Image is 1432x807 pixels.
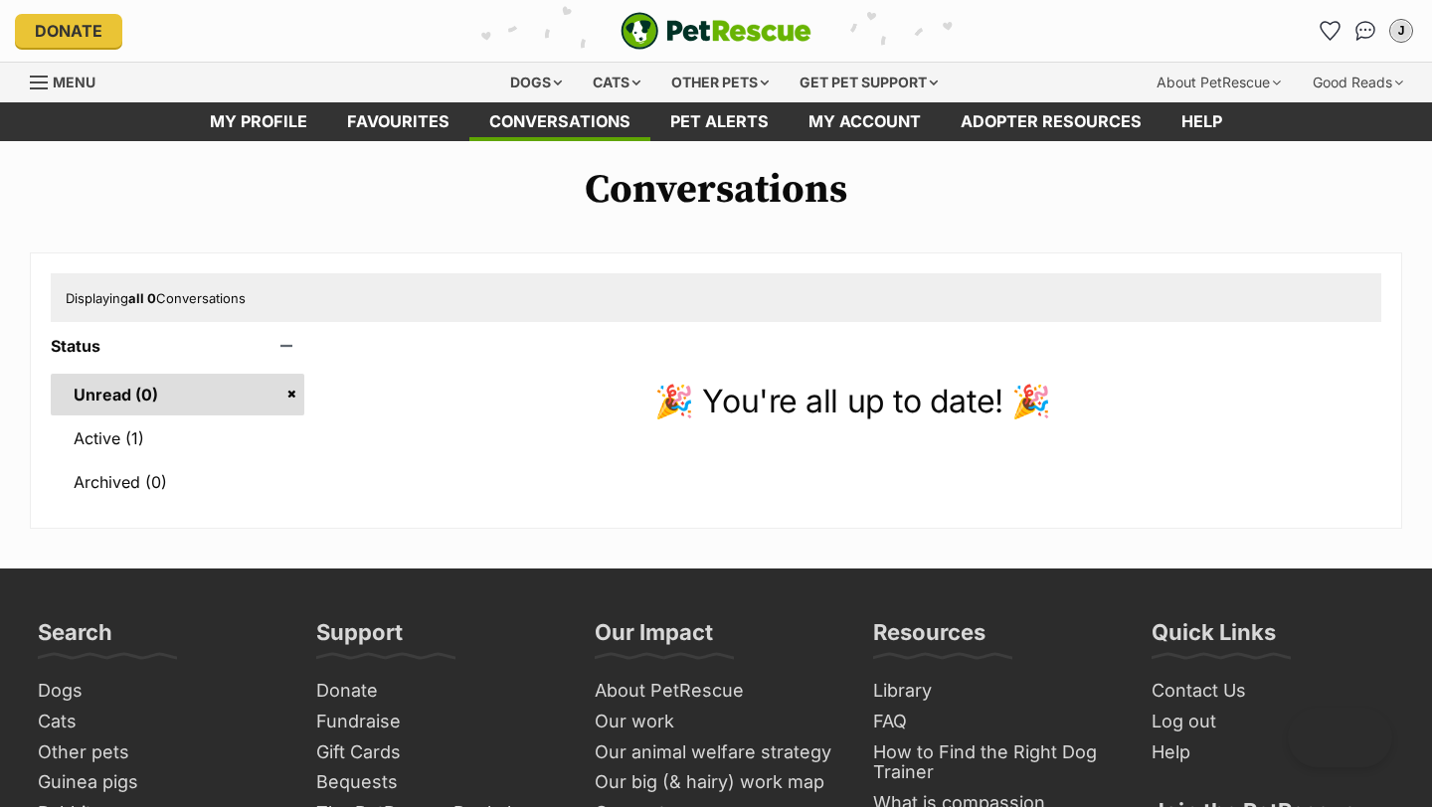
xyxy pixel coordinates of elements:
[1144,676,1402,707] a: Contact Us
[469,102,650,141] a: conversations
[1143,63,1295,102] div: About PetRescue
[30,676,288,707] a: Dogs
[327,102,469,141] a: Favourites
[579,63,654,102] div: Cats
[595,618,713,658] h3: Our Impact
[1385,15,1417,47] button: My account
[51,417,304,459] a: Active (1)
[1391,21,1411,41] div: J
[1299,63,1417,102] div: Good Reads
[308,767,567,798] a: Bequests
[1144,737,1402,768] a: Help
[865,676,1124,707] a: Library
[190,102,327,141] a: My profile
[30,737,288,768] a: Other pets
[51,461,304,503] a: Archived (0)
[1162,102,1242,141] a: Help
[786,63,952,102] div: Get pet support
[53,74,95,90] span: Menu
[587,737,845,768] a: Our animal welfare strategy
[789,102,941,141] a: My account
[1349,15,1381,47] a: Conversations
[1144,707,1402,737] a: Log out
[587,707,845,737] a: Our work
[51,337,304,355] header: Status
[587,767,845,798] a: Our big (& hairy) work map
[30,707,288,737] a: Cats
[308,737,567,768] a: Gift Cards
[1288,708,1392,767] iframe: Help Scout Beacon - Open
[128,290,156,306] strong: all 0
[66,290,246,306] span: Displaying Conversations
[38,618,112,658] h3: Search
[51,374,304,415] a: Unread (0)
[30,767,288,798] a: Guinea pigs
[308,676,567,707] a: Donate
[1314,15,1345,47] a: Favourites
[316,618,403,658] h3: Support
[873,618,985,658] h3: Resources
[1152,618,1276,658] h3: Quick Links
[1314,15,1417,47] ul: Account quick links
[30,63,109,98] a: Menu
[15,14,122,48] a: Donate
[657,63,783,102] div: Other pets
[865,707,1124,737] a: FAQ
[650,102,789,141] a: Pet alerts
[621,12,811,50] a: PetRescue
[621,12,811,50] img: logo-e224e6f780fb5917bec1dbf3a21bbac754714ae5b6737aabdf751b685950b380.svg
[324,378,1381,425] p: 🎉 You're all up to date! 🎉
[941,102,1162,141] a: Adopter resources
[496,63,576,102] div: Dogs
[865,737,1124,788] a: How to Find the Right Dog Trainer
[587,676,845,707] a: About PetRescue
[308,707,567,737] a: Fundraise
[1355,21,1376,41] img: chat-41dd97257d64d25036548639549fe6c8038ab92f7586957e7f3b1b290dea8141.svg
